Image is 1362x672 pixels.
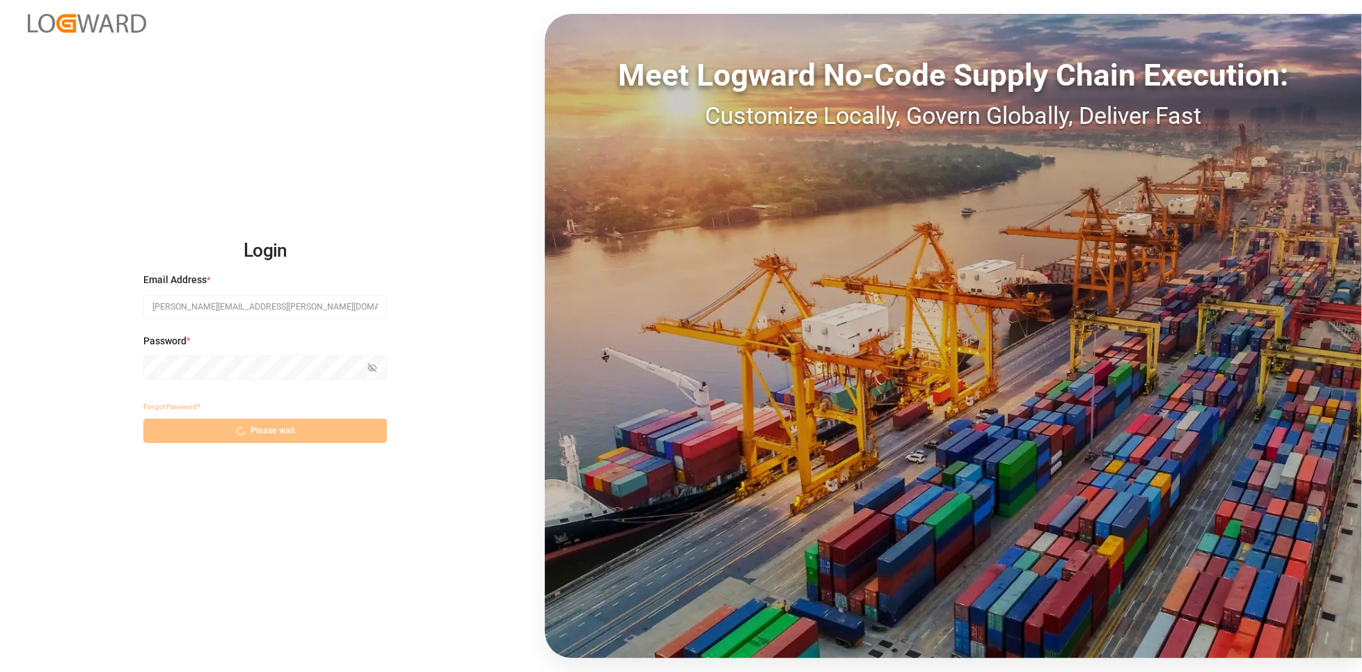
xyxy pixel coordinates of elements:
div: Customize Locally, Govern Globally, Deliver Fast [545,98,1362,134]
input: Enter your email [143,295,387,319]
span: Password [143,334,187,349]
span: Email Address [143,273,207,287]
div: Meet Logward No-Code Supply Chain Execution: [545,52,1362,98]
h2: Login [143,229,387,273]
img: Logward_new_orange.png [28,14,146,33]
